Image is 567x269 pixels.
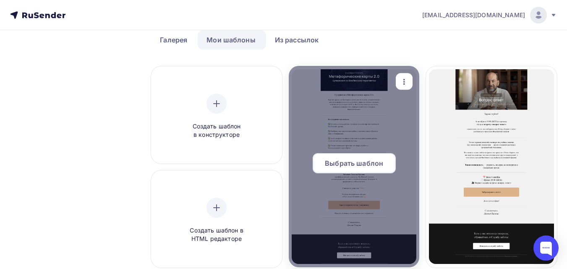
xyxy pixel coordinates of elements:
span: [EMAIL_ADDRESS][DOMAIN_NAME] [422,11,525,19]
a: [EMAIL_ADDRESS][DOMAIN_NAME] [422,7,557,24]
span: Создать шаблон в HTML редакторе [177,226,256,243]
span: Выбрать шаблон [325,158,383,168]
a: Галерея [151,30,196,50]
span: Создать шаблон в конструкторе [177,122,256,139]
a: Мои шаблоны [198,30,264,50]
a: Из рассылок [266,30,328,50]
